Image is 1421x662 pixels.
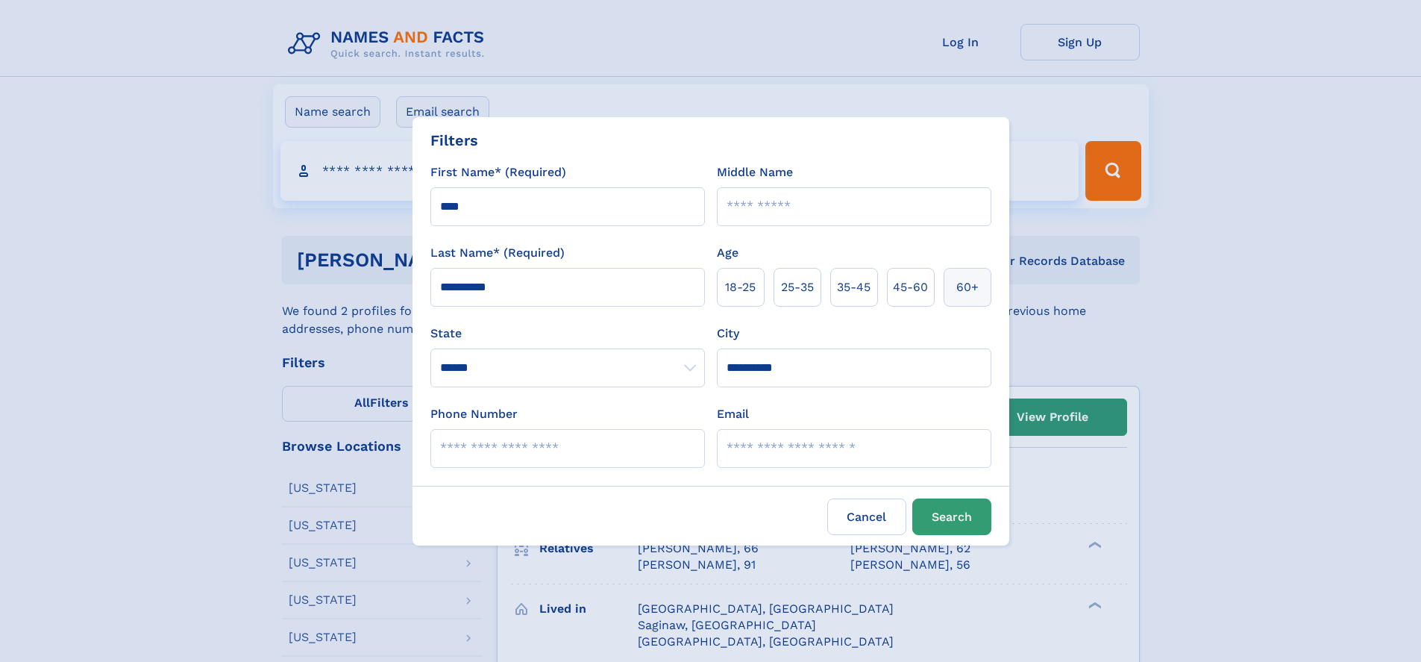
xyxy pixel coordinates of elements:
label: City [717,325,739,343]
span: 45‑60 [893,278,928,296]
span: 35‑45 [837,278,871,296]
label: Phone Number [430,405,518,423]
label: First Name* (Required) [430,163,566,181]
span: 60+ [956,278,979,296]
label: Last Name* (Required) [430,244,565,262]
label: Cancel [827,499,906,535]
button: Search [912,499,991,535]
label: Age [717,244,738,262]
div: Filters [430,129,478,152]
label: Email [717,405,749,423]
span: 18‑25 [725,278,756,296]
span: 25‑35 [781,278,814,296]
label: Middle Name [717,163,793,181]
label: State [430,325,705,343]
